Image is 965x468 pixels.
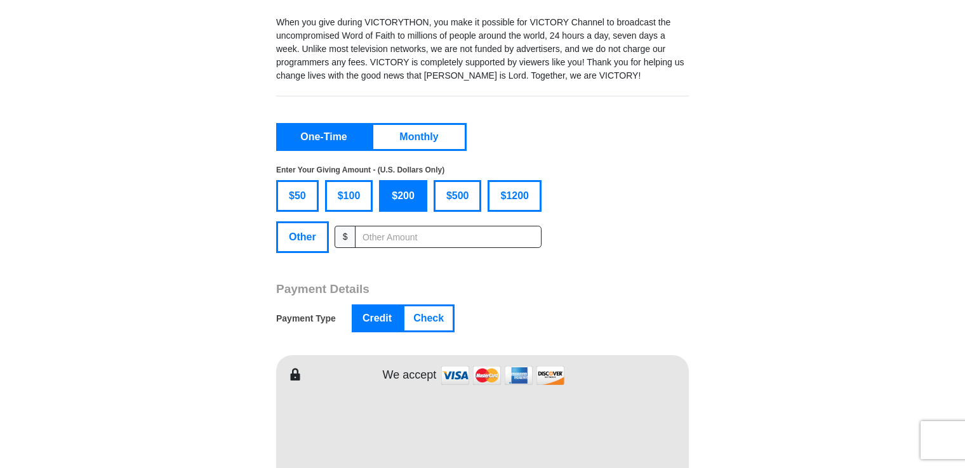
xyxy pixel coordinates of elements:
button: Credit [354,306,401,330]
span: $1200 [494,186,535,205]
span: $ [335,226,356,248]
h5: Payment Type [276,313,336,324]
strong: Enter Your Giving Amount - (U.S. Dollars Only) [276,166,444,174]
p: When you give during VICTORYTHON, you make it possible for VICTORY Channel to broadcast the uncom... [276,16,689,82]
button: Monthly [373,125,465,149]
h3: Payment Details [276,282,600,297]
img: credit cards accepted [439,361,566,389]
button: Check [404,306,453,330]
input: Other Amount [355,226,542,248]
span: $200 [385,186,421,205]
span: $100 [331,186,367,205]
span: $500 [440,186,476,205]
span: $50 [283,186,312,205]
span: Other [283,228,323,247]
h4: We accept [383,368,437,382]
button: One-Time [278,125,369,149]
